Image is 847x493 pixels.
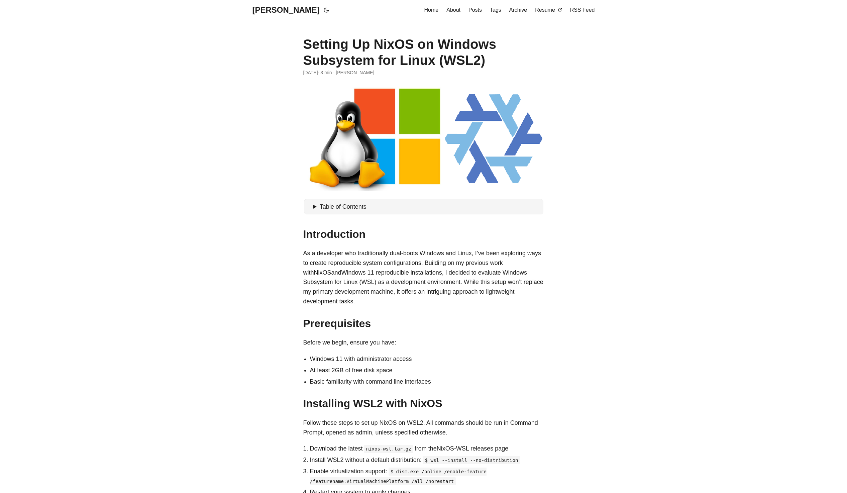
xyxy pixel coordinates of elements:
code: $ dism.exe /online /enable-feature /featurename:VirtualMachinePlatform /all /norestart [310,468,487,485]
li: At least 2GB of free disk space [310,366,544,375]
h2: Installing WSL2 with NixOS [303,397,544,410]
li: Windows 11 with administrator access [310,354,544,364]
p: Download the latest from the [310,444,544,454]
span: Posts [468,7,482,13]
p: Follow these steps to set up NixOS on WSL2. All commands should be run in Command Prompt, opened ... [303,418,544,437]
a: NixOS [314,269,331,276]
div: · 3 min · [PERSON_NAME] [303,69,544,76]
p: Enable virtualization support: [310,467,544,486]
span: Resume [535,7,555,13]
p: As a developer who traditionally dual-boots Windows and Linux, I’ve been exploring ways to create... [303,249,544,306]
li: Basic familiarity with command line interfaces [310,377,544,387]
span: About [446,7,460,13]
h2: Prerequisites [303,317,544,330]
p: Install WSL2 without a default distribution: [310,455,544,465]
span: Tags [490,7,501,13]
span: RSS Feed [570,7,595,13]
span: Archive [509,7,527,13]
code: nixos-wsl.tar.gz [364,445,413,453]
h1: Setting Up NixOS on Windows Subsystem for Linux (WSL2) [303,36,544,68]
summary: Table of Contents [313,202,541,212]
h2: Introduction [303,228,544,240]
span: Home [424,7,439,13]
a: NixOS-WSL releases page [437,445,508,452]
p: Before we begin, ensure you have: [303,338,544,348]
a: Windows 11 reproducible installations [341,269,442,276]
span: 2024-12-17 21:31:58 -0500 -0500 [303,69,318,76]
span: Table of Contents [320,203,366,210]
code: $ wsl --install --no-distribution [423,456,520,464]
